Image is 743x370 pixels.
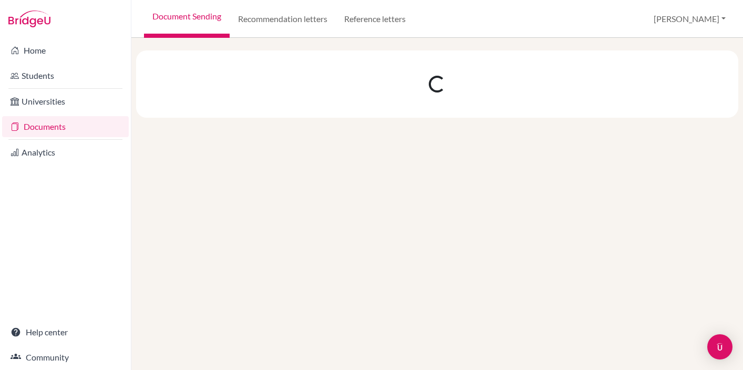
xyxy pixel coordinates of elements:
button: [PERSON_NAME] [649,9,730,29]
a: Students [2,65,129,86]
a: Home [2,40,129,61]
img: Bridge-U [8,11,50,27]
a: Universities [2,91,129,112]
a: Community [2,347,129,368]
a: Documents [2,116,129,137]
a: Help center [2,322,129,343]
a: Analytics [2,142,129,163]
div: Open Intercom Messenger [707,334,732,359]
